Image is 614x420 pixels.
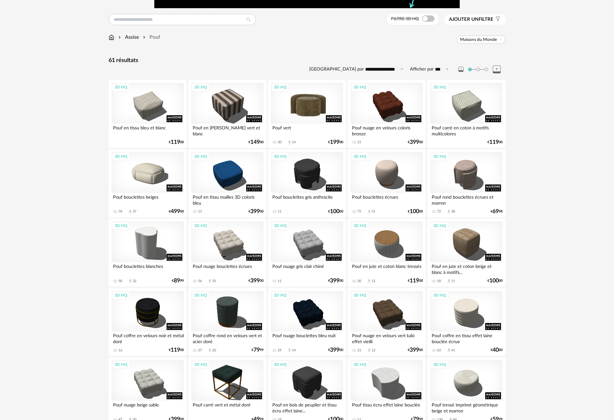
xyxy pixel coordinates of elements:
div: Pouf rond bouclettes écrues et marron [430,193,503,206]
div: 56 [198,279,202,283]
div: 61 résultats [109,57,505,64]
div: € 00 [169,140,184,145]
div: Pouf bouclettes gris anthracite [271,193,343,206]
a: 3D HQ Pouf coffre en velours noir et métal doré 16 €11900 [109,288,187,356]
div: Pouf bouclettes beiges [111,193,184,206]
div: 16 [118,348,122,353]
a: 3D HQ Pouf bouclettes écrues 75 Download icon 51 €10000 [348,149,426,217]
span: 79 [253,348,260,352]
div: 3D HQ [430,360,449,369]
div: 3D HQ [430,222,449,230]
a: 3D HQ Pouf en jute et coton blanc tressés 20 Download icon 12 €11900 [348,219,426,287]
span: 149 [250,140,260,145]
div: 3D HQ [112,83,130,91]
span: 89 [174,279,180,283]
a: 3D HQ Pouf nuage bouclettes écrues 56 Download icon 35 €39900 [188,219,266,287]
div: 3D HQ [271,291,289,299]
div: 18 [437,279,441,283]
div: Pouf coffre en tissu effet laine bouclée écrue [430,332,503,344]
div: 3D HQ [351,360,369,369]
div: Pouf coffre en velours noir et métal doré [111,332,184,344]
a: 3D HQ Pouf carré en coton à motifs multicolores €11900 [427,80,505,148]
div: € 00 [328,209,343,214]
div: 21 [357,348,361,353]
a: 3D HQ Pouf nuage bouclettes bleu nuit 29 Download icon 14 €39900 [268,288,346,356]
div: 20 [212,348,216,353]
div: 11 [278,279,281,283]
div: € 98 [491,209,503,214]
a: 3D HQ Pouf en tissu mailles 3D coloris bleu 13 €39900 [188,149,266,217]
div: € 99 [172,279,184,283]
div: Pouf nuage bouclettes écrues [191,262,264,275]
div: 38 [451,209,455,214]
span: 399 [250,279,260,283]
a: 3D HQ Pouf nuage en velours coloris bronze 21 €39900 [348,80,426,148]
div: 12 [372,348,375,353]
div: 3D HQ [112,291,130,299]
a: 3D HQ Pouf en tissu bleu et blanc €11900 [109,80,187,148]
a: 3D HQ Pouf rond bouclettes écrues et marron 72 Download icon 38 €6998 [427,149,505,217]
div: Pouf vert [271,124,343,136]
div: € 00 [248,279,264,283]
span: 399 [250,209,260,214]
div: 20 [357,279,361,283]
div: 14 [292,140,296,145]
span: Download icon [367,348,372,353]
span: Ajouter un [449,17,479,22]
div: € 00 [328,140,343,145]
div: 3D HQ [191,360,210,369]
div: 3D HQ [351,83,369,91]
span: Download icon [367,279,372,283]
label: Afficher par [410,66,434,72]
div: 3D HQ [191,222,210,230]
div: Pouf bouclettes blanches [111,262,184,275]
a: 3D HQ Pouf bouclettes beiges 78 Download icon 37 €49900 [109,149,187,217]
div: € 00 [248,140,264,145]
a: 3D HQ Pouf bouclettes gris anthracite 11 €10000 [268,149,346,217]
div: 3D HQ [112,360,130,369]
span: Download icon [208,279,212,283]
span: 199 [330,140,339,145]
span: 399 [330,348,339,352]
div: € 00 [408,279,423,283]
div: 3D HQ [430,152,449,161]
span: Download icon [287,140,292,145]
div: Pouf coffre rond en velours vert et acier doré [191,332,264,344]
a: 3D HQ Pouf en [PERSON_NAME] vert et blanc €14900 [188,80,266,148]
a: 3D HQ Pouf nuage gris clair chiné 11 €39900 [268,219,346,287]
div: € 00 [248,209,264,214]
div: 37 [133,209,136,214]
span: 399 [410,348,419,352]
span: Download icon [446,348,451,353]
div: 3D HQ [112,222,130,230]
a: 3D HQ Pouf vert 30 Download icon 14 €19900 [268,80,346,148]
div: 3D HQ [191,291,210,299]
div: Pouf nuage bouclettes bleu nuit [271,332,343,344]
div: 35 [212,279,216,283]
div: 3D HQ [430,83,449,91]
span: 69 [492,209,499,214]
a: 3D HQ Pouf coffre rond en velours vert et acier doré 37 Download icon 20 €7999 [188,288,266,356]
div: 11 [278,209,281,214]
div: 12 [372,279,375,283]
button: Ajouter unfiltre Filter icon [444,14,505,25]
div: 3D HQ [351,152,369,161]
span: 100 [330,209,339,214]
div: Pouf nuage gris clair chiné [271,262,343,275]
span: 100 [489,279,499,283]
span: 399 [410,140,419,145]
a: 3D HQ Pouf bouclettes blanches 58 Download icon 32 €8999 [109,219,187,287]
div: 32 [133,279,136,283]
div: Assise [117,34,139,41]
span: Maisons du Monde [460,37,497,43]
div: 58 [118,279,122,283]
div: Pouf tissu écru effet laine bouclée [350,401,423,413]
div: € 00 [408,209,423,214]
div: 78 [118,209,122,214]
span: Download icon [367,209,372,214]
span: Download icon [446,279,451,283]
div: € 00 [487,140,503,145]
div: € 00 [328,279,343,283]
span: Filter icon [493,16,501,23]
div: 14 [292,348,296,353]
